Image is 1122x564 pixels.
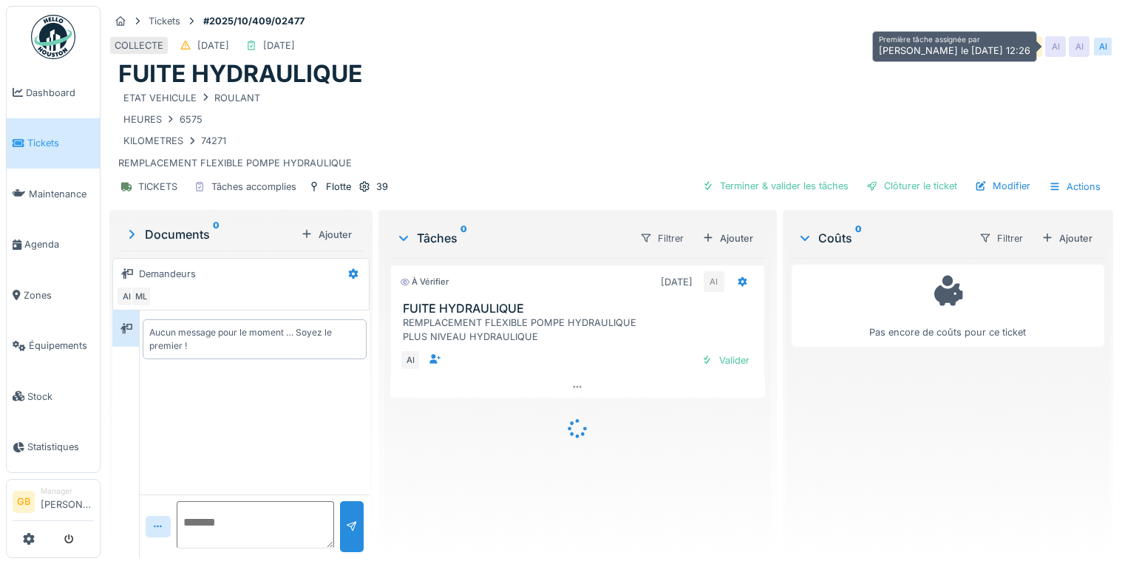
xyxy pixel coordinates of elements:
div: Clôturer le ticket [860,176,963,196]
div: Ajouter [696,228,759,248]
div: 39 [376,180,388,194]
div: À vérifier [400,276,449,288]
h3: FUITE HYDRAULIQUE [403,302,758,316]
strong: #2025/10/409/02477 [197,14,310,28]
div: AI [1069,36,1089,57]
div: [DATE] [197,38,229,52]
div: REMPLACEMENT FLEXIBLE POMPE HYDRAULIQUE PLUS NIVEAU HYDRAULIQUE [403,316,758,344]
h1: FUITE HYDRAULIQUE [118,60,362,88]
div: Tâches accomplies [211,180,296,194]
div: COLLECTE [115,38,163,52]
div: Actions [1042,176,1107,197]
div: Ajouter [295,225,358,245]
div: AI [116,286,137,307]
div: Filtrer [973,228,1030,249]
span: Stock [27,390,94,404]
div: [DATE] [661,275,693,289]
div: Terminer & valider les tâches [696,176,854,196]
div: ML [131,286,152,307]
div: Documents [124,225,295,243]
div: Ajouter [1036,228,1098,248]
div: [DATE] [263,38,295,52]
a: Équipements [7,321,100,372]
a: Dashboard [7,67,100,118]
div: Demandeurs [139,267,196,281]
div: REMPLACEMENT FLEXIBLE POMPE HYDRAULIQUE [118,89,1104,171]
sup: 0 [460,229,467,247]
a: Stock [7,371,100,422]
div: Tickets [149,14,180,28]
a: Statistiques [7,422,100,473]
a: Maintenance [7,169,100,220]
li: GB [13,491,35,513]
div: AI [1045,36,1066,57]
a: Zones [7,270,100,321]
span: Zones [24,288,94,302]
div: Modifier [969,176,1036,196]
span: Maintenance [29,187,94,201]
span: Statistiques [27,440,94,454]
sup: 0 [213,225,220,243]
div: AI [400,350,421,370]
span: Tickets [27,136,94,150]
div: Manager [41,486,94,497]
span: Dashboard [26,86,94,100]
div: Valider [696,350,755,370]
div: Tâches [396,229,627,247]
div: AI [704,271,724,292]
img: Badge_color-CXgf-gQk.svg [31,15,75,59]
span: Équipements [29,339,94,353]
div: [PERSON_NAME] le [DATE] 12:26 [879,44,1030,58]
div: TICKETS [138,180,177,194]
div: Pas encore de coûts pour ce ticket [801,271,1095,340]
div: Coûts [798,229,967,247]
div: KILOMETRES 74271 [123,134,226,148]
h6: Première tâche assignée par [879,35,1030,44]
a: Agenda [7,220,100,271]
div: Aucun message pour le moment … Soyez le premier ! [149,326,360,353]
sup: 0 [855,229,862,247]
div: ETAT VEHICULE ROULANT [123,91,260,105]
div: AI [1092,36,1113,57]
span: Agenda [24,237,94,251]
a: GB Manager[PERSON_NAME] [13,486,94,521]
div: Filtrer [633,228,690,249]
a: Tickets [7,118,100,169]
div: HEURES 6575 [123,112,203,126]
li: [PERSON_NAME] [41,486,94,517]
div: Flotte [326,180,351,194]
